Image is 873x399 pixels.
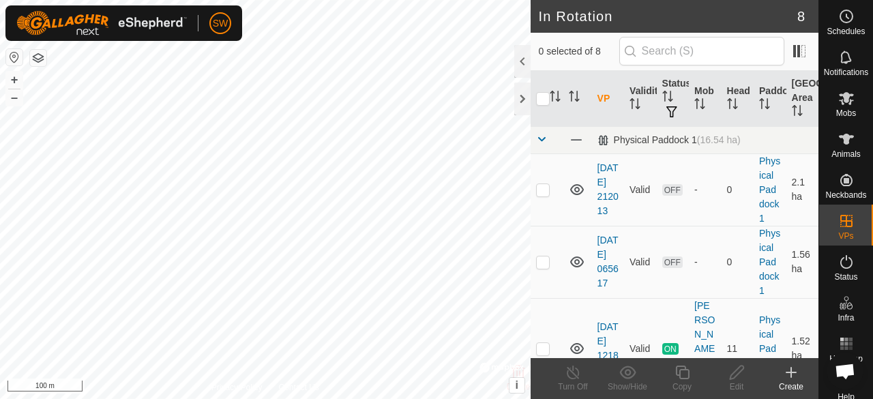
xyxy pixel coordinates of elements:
div: Turn Off [546,381,600,393]
input: Search (S) [619,37,784,65]
td: 0 [722,153,754,226]
span: i [515,379,518,391]
span: Heatmap [829,355,863,363]
span: Notifications [824,68,868,76]
td: 11 [722,298,754,399]
td: 1.52 ha [786,298,818,399]
span: Animals [831,150,861,158]
th: Mob [689,71,721,127]
button: + [6,72,23,88]
th: Head [722,71,754,127]
span: ON [662,343,679,355]
th: VP [592,71,624,127]
div: Physical Paddock 1 [597,134,741,146]
th: Validity [624,71,656,127]
button: Map Layers [30,50,46,66]
th: [GEOGRAPHIC_DATA] Area [786,71,818,127]
h2: In Rotation [539,8,797,25]
a: [DATE] 212013 [597,162,619,216]
div: - [694,183,715,197]
td: 0 [722,226,754,298]
p-sorticon: Activate to sort [662,93,673,104]
p-sorticon: Activate to sort [792,107,803,118]
th: Status [657,71,689,127]
td: Valid [624,226,656,298]
span: Schedules [827,27,865,35]
th: Paddock [754,71,786,127]
a: [DATE] 121817 [597,321,619,375]
button: Reset Map [6,49,23,65]
span: OFF [662,256,683,268]
button: i [509,378,524,393]
p-sorticon: Activate to sort [569,93,580,104]
p-sorticon: Activate to sort [694,100,705,111]
a: Physical Paddock 1 [759,228,780,296]
span: Mobs [836,109,856,117]
div: [PERSON_NAME] Originals [694,299,715,399]
div: Create [764,381,818,393]
a: Physical Paddock 1 [759,156,780,224]
div: Edit [709,381,764,393]
p-sorticon: Activate to sort [630,100,640,111]
div: Open chat [827,353,863,389]
span: OFF [662,184,683,196]
a: Privacy Policy [211,381,263,394]
span: Infra [838,314,854,322]
p-sorticon: Activate to sort [759,100,770,111]
span: 0 selected of 8 [539,44,619,59]
td: Valid [624,298,656,399]
a: Contact Us [278,381,319,394]
div: Show/Hide [600,381,655,393]
p-sorticon: Activate to sort [550,93,561,104]
span: SW [213,16,228,31]
span: VPs [838,232,853,240]
p-sorticon: Activate to sort [727,100,738,111]
button: – [6,89,23,106]
td: Valid [624,153,656,226]
span: (16.54 ha) [697,134,741,145]
span: Neckbands [825,191,866,199]
td: 1.56 ha [786,226,818,298]
a: [DATE] 065617 [597,235,619,289]
div: Copy [655,381,709,393]
span: 8 [797,6,805,27]
a: Physical Paddock 1 [759,314,780,383]
img: Gallagher Logo [16,11,187,35]
div: - [694,255,715,269]
span: Status [834,273,857,281]
td: 2.1 ha [786,153,818,226]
